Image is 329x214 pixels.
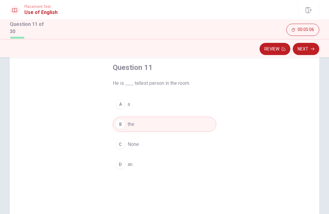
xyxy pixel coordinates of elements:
[113,157,216,172] button: Dan
[115,119,125,129] div: B
[128,121,134,128] span: the
[128,101,130,108] span: a
[115,140,125,149] div: C
[286,24,319,36] button: 00:05:06
[113,137,216,152] button: CNone
[298,27,314,32] span: 00:05:06
[113,80,216,87] span: He is ___ tallest person in the room.
[24,9,58,16] h1: Use of English
[113,63,216,72] h4: Question 11
[113,117,216,132] button: Bthe
[24,5,58,9] span: Placement Test
[293,43,319,55] button: Next
[115,99,125,109] div: A
[115,160,125,169] div: D
[10,21,49,35] h1: Question 11 of 30
[128,141,139,148] span: None
[260,43,290,55] button: Review
[113,97,216,112] button: Aa
[128,161,133,168] span: an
